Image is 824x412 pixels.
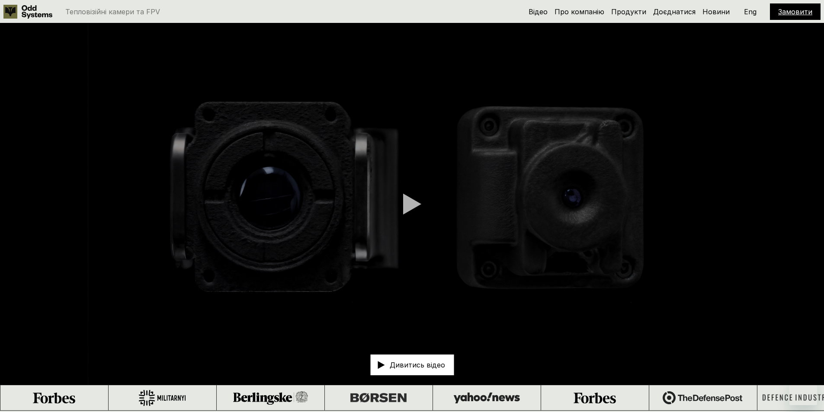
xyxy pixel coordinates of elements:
[778,7,812,16] a: Замовити
[702,7,730,16] a: Новини
[744,8,757,15] p: Eng
[65,8,160,15] p: Тепловізійні камери та FPV
[653,7,696,16] a: Доєднатися
[529,7,548,16] a: Відео
[390,361,445,368] p: Дивитись відео
[555,7,604,16] a: Про компанію
[789,377,817,405] iframe: Кнопка для запуску вікна повідомлень
[611,7,646,16] a: Продукти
